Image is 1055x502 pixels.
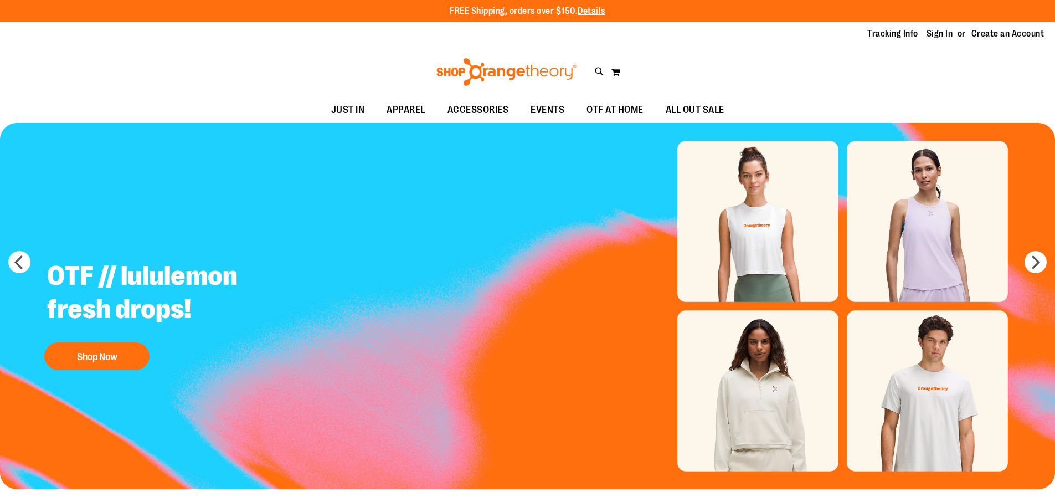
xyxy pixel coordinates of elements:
h2: OTF // lululemon fresh drops! [39,251,314,337]
a: Tracking Info [867,28,918,40]
span: ALL OUT SALE [666,98,724,122]
button: Shop Now [44,342,150,370]
a: OTF // lululemon fresh drops! Shop Now [39,251,314,376]
span: APPAREL [387,98,425,122]
p: FREE Shipping, orders over $150. [450,5,605,18]
span: EVENTS [531,98,564,122]
button: next [1025,251,1047,273]
span: ACCESSORIES [447,98,509,122]
a: Create an Account [971,28,1044,40]
a: Sign In [927,28,953,40]
img: Shop Orangetheory [435,58,578,86]
span: OTF AT HOME [586,98,644,122]
button: prev [8,251,30,273]
a: Details [578,6,605,16]
span: JUST IN [331,98,365,122]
